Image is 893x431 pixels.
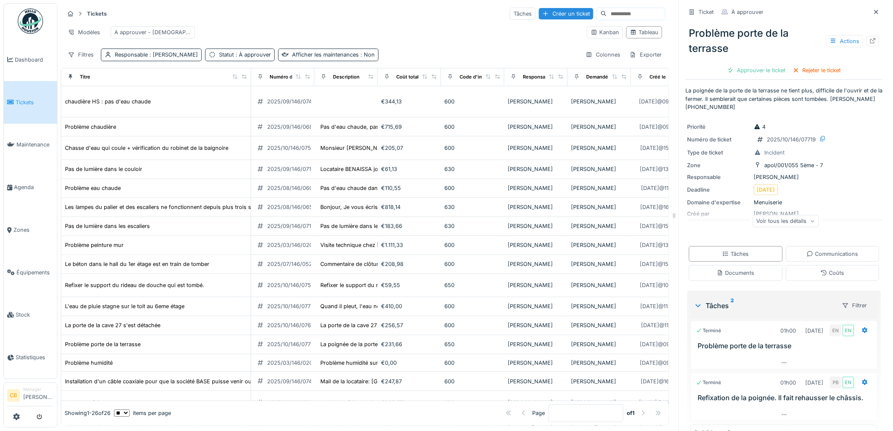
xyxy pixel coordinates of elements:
li: CB [7,389,20,402]
a: Statistiques [4,336,57,379]
div: 2025/09/146/07480 [267,377,319,385]
div: Manager [23,386,54,393]
div: 2025/07/146/05254 [267,260,319,268]
h3: Refixation de la poignée. Il fait rehausser le châssis. [698,394,874,402]
div: Les lampes du palier et des escaliers ne fonctionnent depuis plus trois semaines. [65,203,274,211]
div: [PERSON_NAME] [571,144,628,152]
div: [PERSON_NAME] [571,184,628,192]
div: EN [843,377,855,388]
div: Problème porte de la terrasse [65,340,141,348]
div: recherche fuite [65,398,104,407]
li: [PERSON_NAME] [23,386,54,404]
div: [PERSON_NAME] [508,203,564,211]
div: [DATE] @ 13:34:45 [640,241,685,249]
div: Showing 1 - 26 of 26 [65,409,111,417]
div: €247,87 [381,377,438,385]
div: Actions [826,35,863,47]
div: 650 [444,340,501,348]
span: : À approuver [234,52,271,58]
div: [PERSON_NAME] [571,340,628,348]
a: Agenda [4,166,57,209]
span: Statistiques [16,353,54,361]
div: [PERSON_NAME] [571,281,628,289]
div: [DATE] @ 11:44:52 [641,302,685,310]
div: [PERSON_NAME] [508,377,564,385]
div: 2025/09/146/07453 [267,98,319,106]
div: [PERSON_NAME] [508,398,564,407]
div: [DATE] @ 09:56:52 [639,398,686,407]
div: 2025/10/146/07719 [267,340,316,348]
div: Pas de lumière dans les escaliers au 2ème étage... [320,222,449,230]
div: Locataire BENAISSA joignable au [PHONE_NUMBER] [320,165,456,173]
div: Page [532,409,545,417]
div: Incident [765,149,785,157]
div: Créé le [649,73,666,81]
div: [DATE] @ 11:01:20 [641,321,684,329]
div: Terminé [696,379,722,386]
div: L'eau de pluie stagne sur le toit au 6eme étage [65,302,184,310]
div: Coût total [396,73,419,81]
div: Créer un ticket [539,8,593,19]
div: Kanban [591,28,619,36]
div: Refixer le support du rideau de douche qui est ... [320,281,447,289]
div: Modèles [64,26,104,38]
div: EN [830,325,842,336]
div: Bonjour, Je vous écris de la part de Mr [PERSON_NAME]... [320,203,472,211]
div: Commentaire de clôture de [PERSON_NAME]: Suite à... [320,260,462,268]
div: La porte de la cave 27 s'est détachée [65,321,160,329]
a: Zones [4,209,57,251]
div: 2025/06/146/05111 [267,398,316,407]
div: €208,98 [381,260,438,268]
a: Stock [4,294,57,336]
div: Problème chaudière [65,123,116,131]
div: €0,00 [381,359,438,367]
div: [DATE] @ 10:00:55 [640,281,685,289]
a: CB Manager[PERSON_NAME] [7,386,54,407]
div: Approuver le ticket [724,65,790,76]
div: Coûts [821,269,844,277]
div: [PERSON_NAME] [571,241,628,249]
span: Stock [16,311,54,319]
div: €110,55 [381,184,438,192]
div: [PERSON_NAME] [508,302,564,310]
div: 2025/08/146/06064 [267,184,319,192]
span: Zones [14,226,54,234]
div: EN [843,325,855,336]
div: 630 [444,165,501,173]
div: [PERSON_NAME] [571,203,628,211]
div: [DATE] @ 15:45:57 [640,222,685,230]
div: Ticket [699,8,714,16]
div: items per page [114,409,171,417]
div: €256,57 [381,321,438,329]
div: [DATE] @ 15:08:08 [640,260,685,268]
div: 630 [444,203,501,211]
div: Rejeter le ticket [790,65,845,76]
div: Tâches [723,250,749,258]
div: 600 [444,321,501,329]
div: Deadline [687,186,751,194]
div: Exporter [626,49,666,61]
div: [PERSON_NAME] [571,98,628,106]
div: 2025/08/146/06560 [267,203,319,211]
div: 2025/03/146/02019 [267,359,318,367]
div: Responsable [115,51,198,59]
a: Maintenance [4,124,57,166]
div: [PERSON_NAME] [508,241,564,249]
div: Tâches [510,8,536,20]
div: [PERSON_NAME] [508,321,564,329]
strong: of 1 [627,409,635,417]
div: Visite technique chez [PERSON_NAME] 0... [320,241,432,249]
div: À approuver [732,8,764,16]
div: Terminé [696,327,722,334]
div: 2025/03/146/02035 [267,241,319,249]
a: Équipements [4,251,57,294]
div: 650 [444,281,501,289]
div: Afficher les maintenances [292,51,375,59]
div: [PERSON_NAME] [508,281,564,289]
div: Responsable [523,73,552,81]
div: 2025/10/146/07595 [267,144,318,152]
div: [DATE] [757,186,775,194]
div: 2025/10/146/07730 [267,302,317,310]
div: [PERSON_NAME] [571,359,628,367]
div: [DATE] [806,379,824,387]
